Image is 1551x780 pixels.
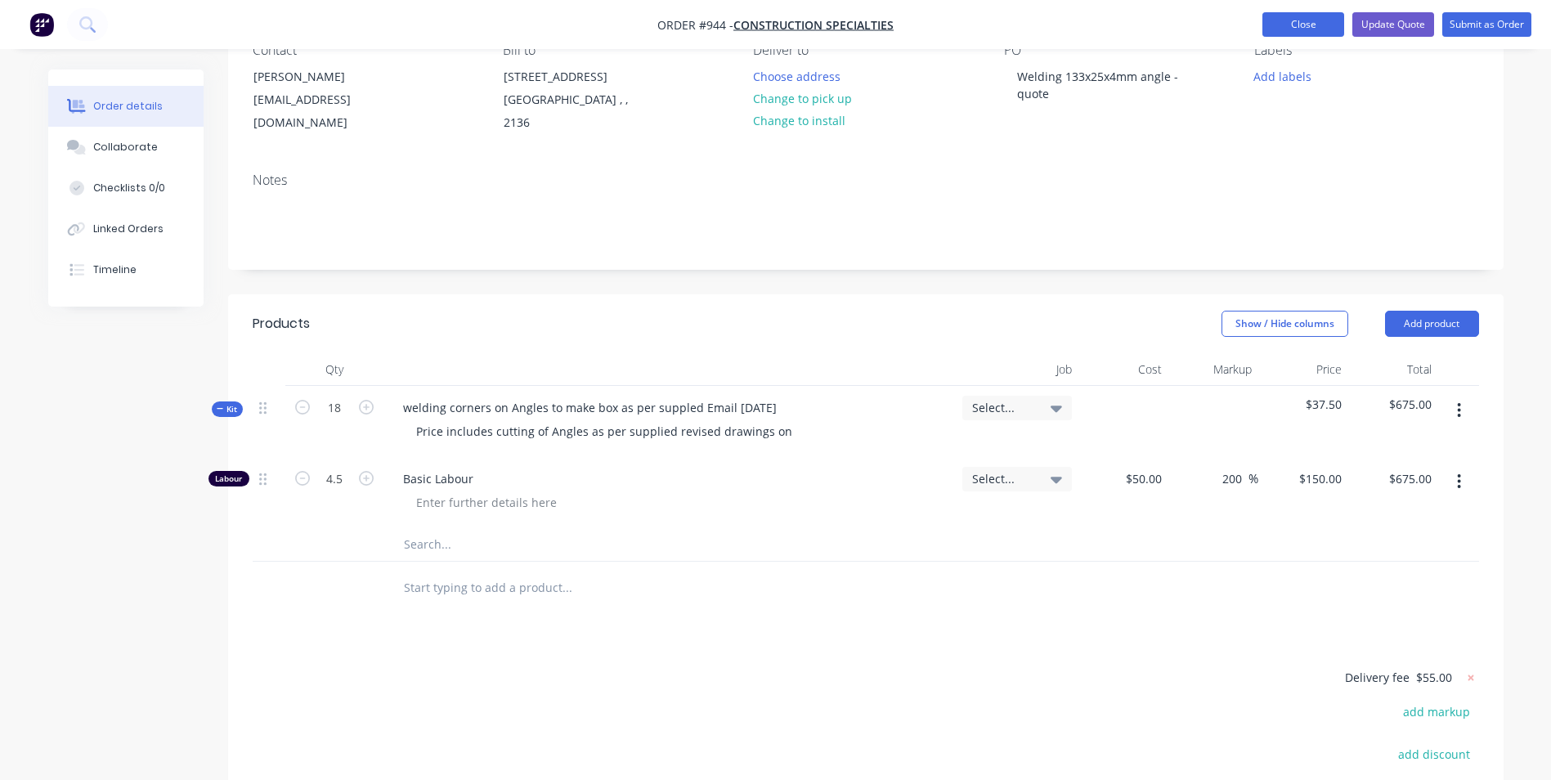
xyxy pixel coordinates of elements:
div: Job [956,353,1078,386]
div: Contact [253,43,477,58]
button: Collaborate [48,127,204,168]
button: Change to pick up [744,87,860,110]
div: PO [1004,43,1228,58]
button: Kit [212,401,243,417]
button: Order details [48,86,204,127]
button: Show / Hide columns [1222,311,1348,337]
button: Update Quote [1352,12,1434,37]
span: Kit [217,403,238,415]
button: Linked Orders [48,208,204,249]
div: Deliver to [753,43,977,58]
span: $37.50 [1265,396,1342,413]
div: Cost [1078,353,1168,386]
div: Welding 133x25x4mm angle - quote [1004,65,1208,105]
img: Factory [29,12,54,37]
div: [EMAIL_ADDRESS][DOMAIN_NAME] [253,88,389,134]
button: Add labels [1245,65,1320,87]
div: Checklists 0/0 [93,181,165,195]
span: Order #944 - [657,17,733,33]
button: add markup [1395,701,1479,723]
span: $55.00 [1416,669,1452,686]
div: Products [253,314,310,334]
div: Linked Orders [93,222,164,236]
span: $675.00 [1355,396,1432,413]
button: Choose address [744,65,849,87]
div: [GEOGRAPHIC_DATA] , , 2136 [504,88,639,134]
button: Close [1262,12,1344,37]
div: Price includes cutting of Angles as per supplied revised drawings on [403,419,805,443]
button: Submit as Order [1442,12,1531,37]
div: Notes [253,173,1479,188]
button: add discount [1390,742,1479,764]
input: Search... [403,528,730,561]
div: [STREET_ADDRESS][GEOGRAPHIC_DATA] , , 2136 [490,65,653,135]
input: Start typing to add a product... [403,572,730,604]
button: Checklists 0/0 [48,168,204,208]
div: Collaborate [93,140,158,155]
span: % [1248,469,1258,488]
span: Select... [972,470,1034,487]
div: Total [1348,353,1438,386]
span: Basic Labour [403,470,949,487]
div: [PERSON_NAME] [253,65,389,88]
div: Bill to [503,43,727,58]
a: Construction Specialties [733,17,894,33]
button: Change to install [744,110,854,132]
button: Add product [1385,311,1479,337]
span: Delivery fee [1345,670,1410,685]
div: [STREET_ADDRESS] [504,65,639,88]
div: welding corners on Angles to make box as per suppled Email [DATE] [390,396,790,419]
div: Timeline [93,262,137,277]
div: Labour [208,471,249,486]
button: Timeline [48,249,204,290]
span: Select... [972,399,1034,416]
div: [PERSON_NAME][EMAIL_ADDRESS][DOMAIN_NAME] [240,65,403,135]
div: Markup [1168,353,1258,386]
div: Qty [285,353,383,386]
div: Labels [1254,43,1478,58]
div: Order details [93,99,163,114]
div: Price [1258,353,1348,386]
